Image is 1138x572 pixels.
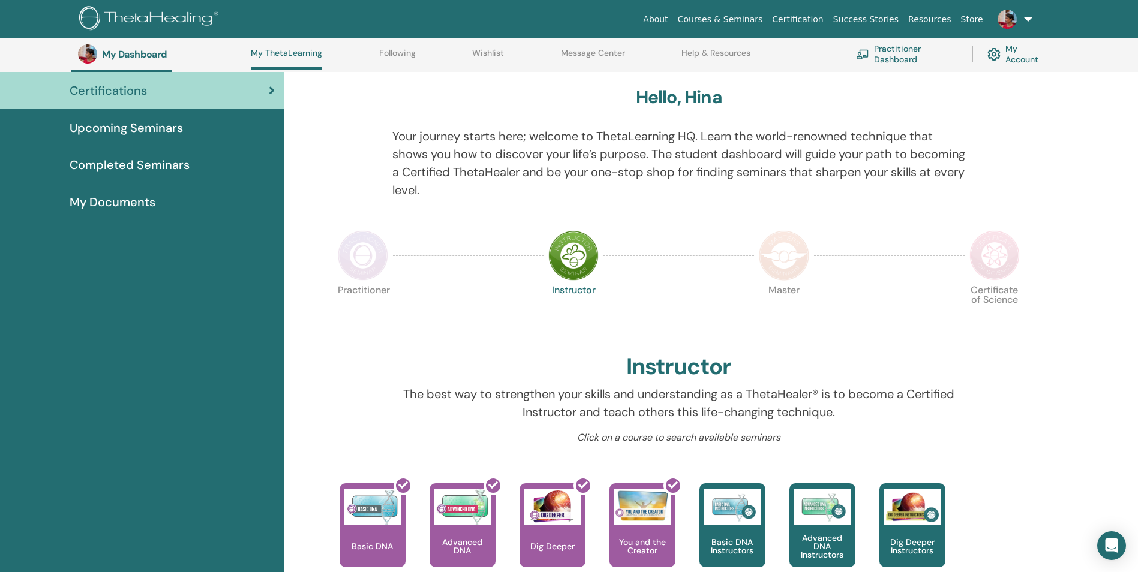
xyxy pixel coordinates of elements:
img: You and the Creator [614,489,671,522]
a: Wishlist [472,48,504,67]
span: Certifications [70,82,147,100]
img: Advanced DNA Instructors [794,489,851,525]
h3: Hello, Hina [636,86,722,108]
a: Message Center [561,48,625,67]
p: Click on a course to search available seminars [392,430,965,445]
a: Certification [767,8,828,31]
img: default.jpg [998,10,1017,29]
a: Success Stories [828,8,903,31]
p: Master [759,285,809,336]
img: cog.svg [987,45,1001,64]
p: You and the Creator [609,538,675,555]
img: chalkboard-teacher.svg [856,49,869,59]
a: My Account [987,41,1048,67]
h2: Instructor [626,353,731,381]
p: Dig Deeper [526,542,579,550]
a: Store [956,8,988,31]
span: Upcoming Seminars [70,119,183,137]
img: Master [759,230,809,281]
a: Courses & Seminars [673,8,768,31]
a: Help & Resources [681,48,750,67]
p: Basic DNA Instructors [699,538,765,555]
span: Completed Seminars [70,156,190,174]
p: Practitioner [338,285,388,336]
img: Dig Deeper [524,489,581,525]
p: Advanced DNA Instructors [789,534,855,559]
img: Advanced DNA [434,489,491,525]
img: default.jpg [78,44,97,64]
a: Following [379,48,416,67]
img: Certificate of Science [969,230,1020,281]
img: Dig Deeper Instructors [884,489,941,525]
img: Basic DNA Instructors [704,489,761,525]
p: Your journey starts here; welcome to ThetaLearning HQ. Learn the world-renowned technique that sh... [392,127,965,199]
a: Practitioner Dashboard [856,41,957,67]
img: logo.png [79,6,223,33]
img: Instructor [548,230,599,281]
div: Open Intercom Messenger [1097,531,1126,560]
img: Basic DNA [344,489,401,525]
a: My ThetaLearning [251,48,322,70]
p: Dig Deeper Instructors [879,538,945,555]
a: About [638,8,672,31]
h3: My Dashboard [102,49,222,60]
img: Practitioner [338,230,388,281]
p: Instructor [548,285,599,336]
p: Certificate of Science [969,285,1020,336]
a: Resources [903,8,956,31]
p: The best way to strengthen your skills and understanding as a ThetaHealer® is to become a Certifi... [392,385,965,421]
p: Advanced DNA [430,538,496,555]
span: My Documents [70,193,155,211]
